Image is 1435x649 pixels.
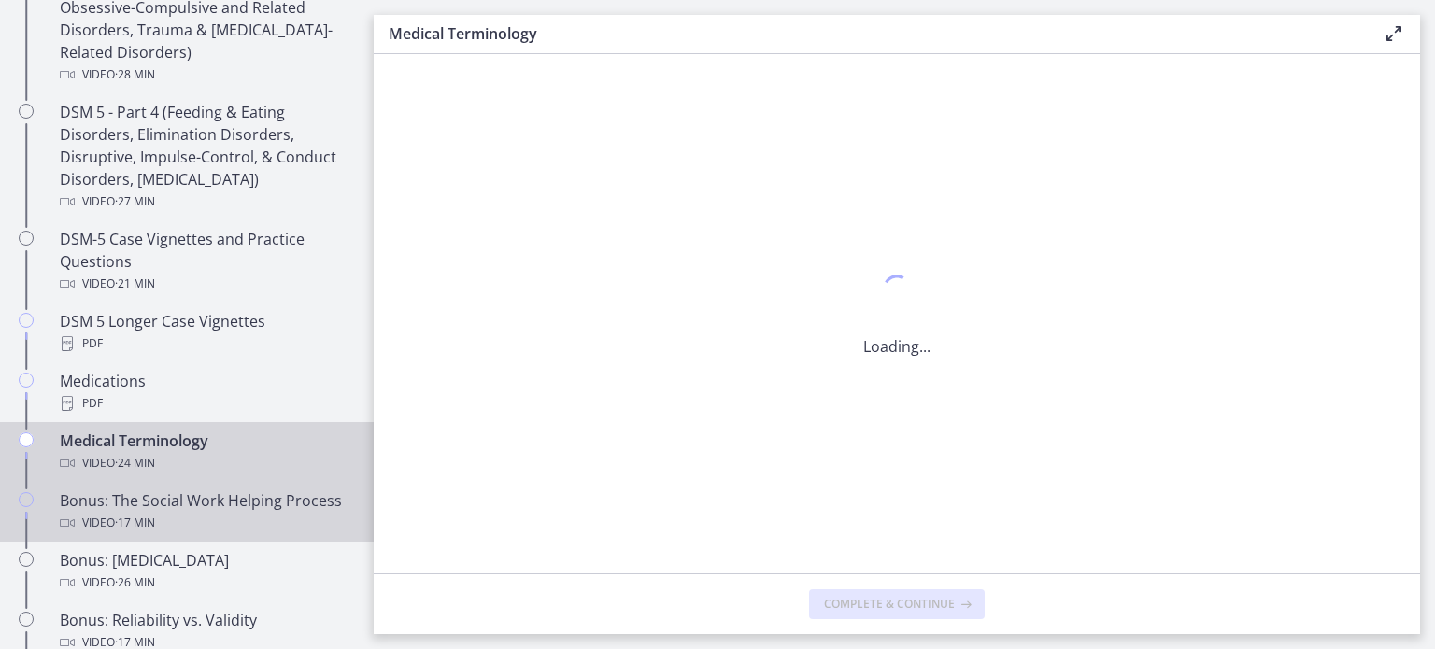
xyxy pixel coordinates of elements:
div: PDF [60,392,351,415]
div: Medications [60,370,351,415]
div: Video [60,571,351,594]
div: Video [60,273,351,295]
div: Video [60,63,351,86]
span: · 27 min [115,190,155,213]
div: Video [60,512,351,534]
div: 1 [863,270,931,313]
h3: Medical Terminology [389,22,1353,45]
div: PDF [60,332,351,355]
span: · 17 min [115,512,155,534]
div: Bonus: [MEDICAL_DATA] [60,549,351,594]
span: · 21 min [115,273,155,295]
span: · 26 min [115,571,155,594]
p: Loading... [863,335,931,358]
div: Video [60,452,351,474]
div: DSM 5 Longer Case Vignettes [60,310,351,355]
div: Video [60,190,351,213]
div: DSM-5 Case Vignettes and Practice Questions [60,228,351,295]
span: Complete & continue [824,597,955,612]
div: DSM 5 - Part 4 (Feeding & Eating Disorders, Elimination Disorders, Disruptive, Impulse-Control, &... [60,101,351,213]
div: Bonus: The Social Work Helping Process [60,489,351,534]
button: Complete & continue [809,589,985,619]
div: Medical Terminology [60,430,351,474]
span: · 28 min [115,63,155,86]
span: · 24 min [115,452,155,474]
